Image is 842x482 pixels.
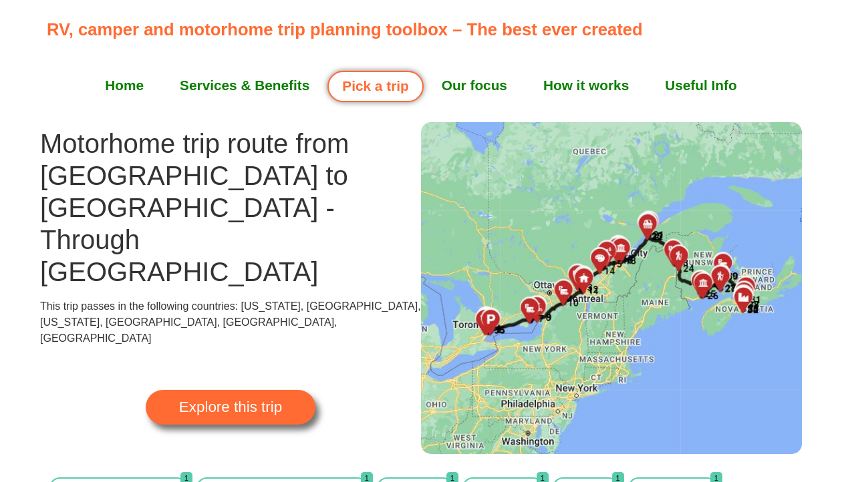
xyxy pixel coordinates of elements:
[179,400,282,415] span: Explore this trip
[647,69,754,102] a: Useful Info
[421,122,802,454] img: Motorhome trip route from Toronto to Halifax - Through Quebec
[87,69,162,102] a: Home
[327,71,423,102] a: Pick a trip
[47,69,795,102] nav: Menu
[424,69,525,102] a: Our focus
[40,300,421,344] span: This trip passes in the following countries: [US_STATE], [GEOGRAPHIC_DATA], [US_STATE], [GEOGRAPH...
[525,69,647,102] a: How it works
[40,128,421,288] h1: Motorhome trip route from [GEOGRAPHIC_DATA] to [GEOGRAPHIC_DATA] - Through [GEOGRAPHIC_DATA]
[47,17,803,42] p: RV, camper and motorhome trip planning toolbox – The best ever created
[162,69,327,102] a: Services & Benefits
[146,390,315,425] a: Explore this trip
